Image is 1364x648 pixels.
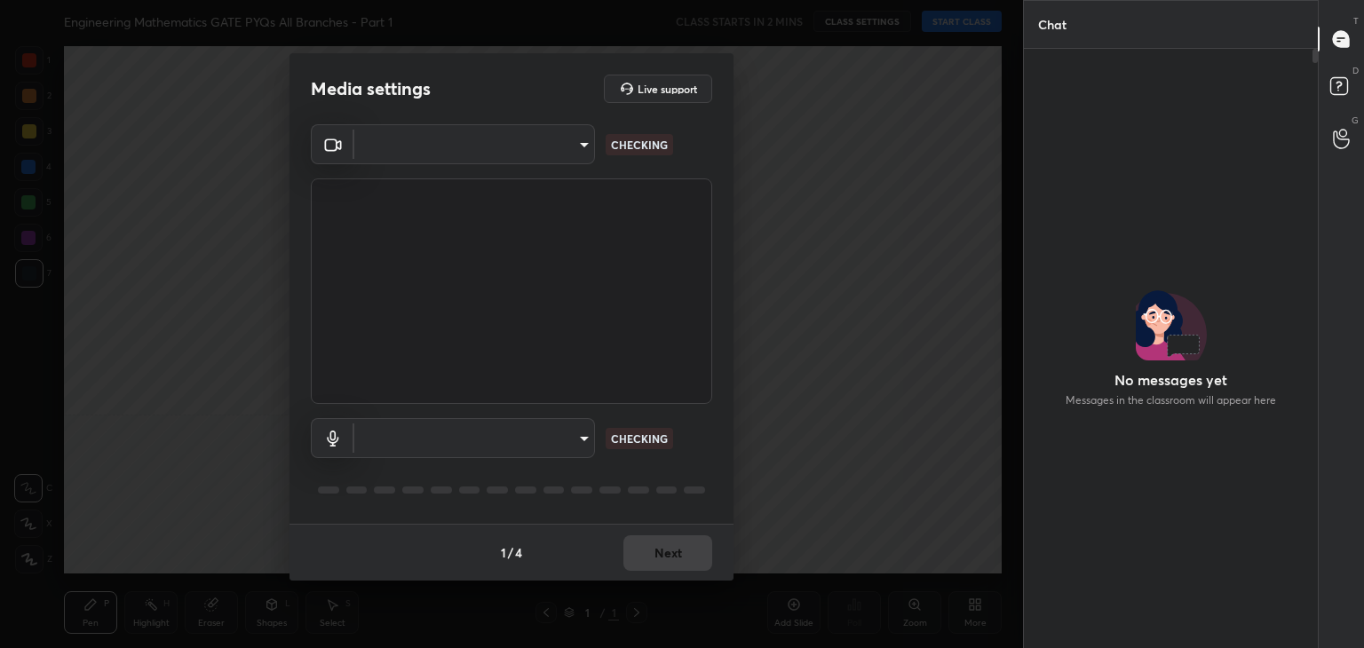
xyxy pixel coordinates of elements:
div: ​ [354,124,595,164]
p: D [1352,64,1359,77]
h4: 1 [501,543,506,562]
h2: Media settings [311,77,431,100]
h4: 4 [515,543,522,562]
p: T [1353,14,1359,28]
div: ​ [354,418,595,458]
p: Chat [1024,1,1081,48]
h5: Live support [638,83,697,94]
h4: / [508,543,513,562]
p: G [1352,114,1359,127]
p: CHECKING [611,137,668,153]
p: CHECKING [611,431,668,446]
